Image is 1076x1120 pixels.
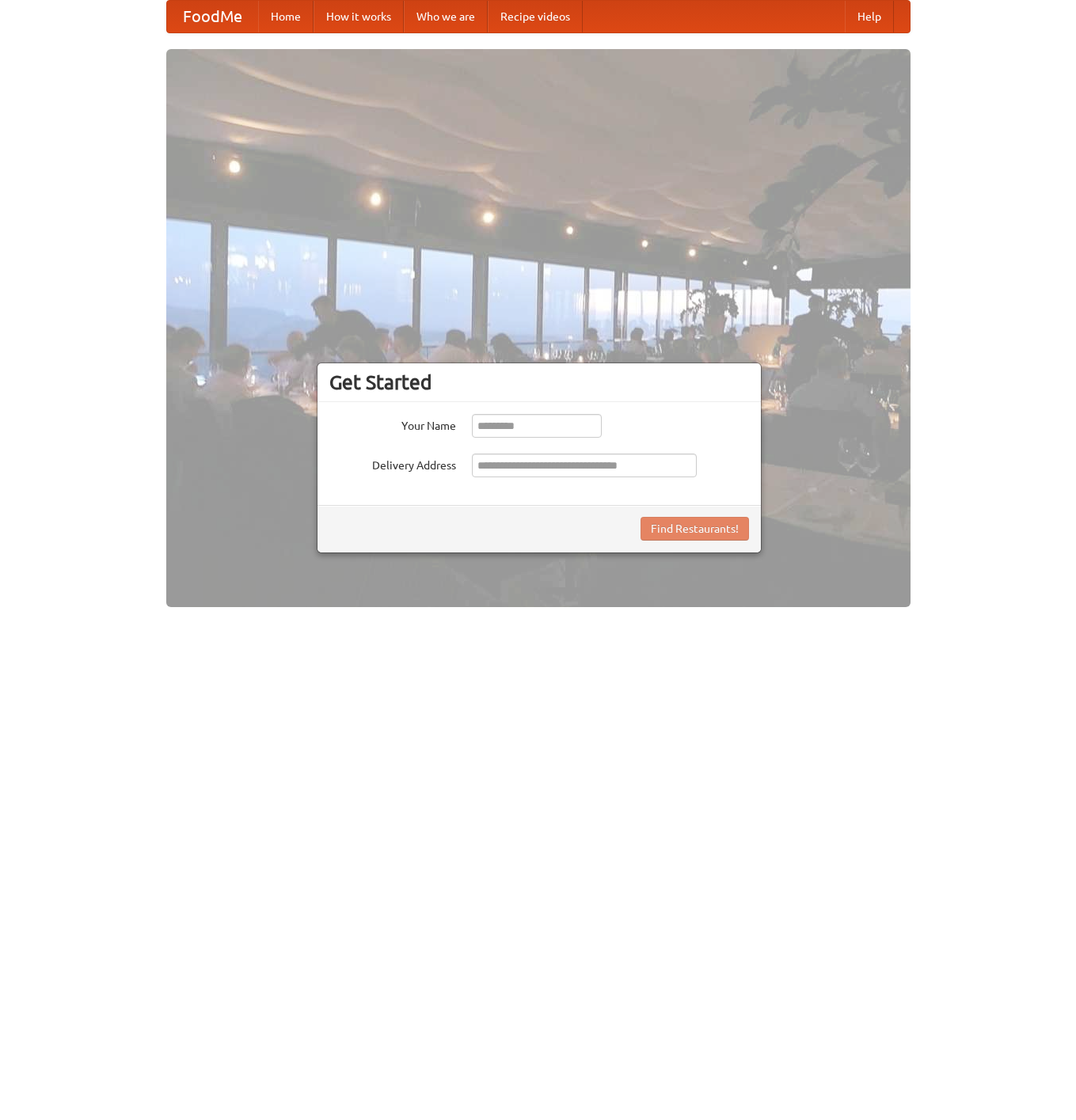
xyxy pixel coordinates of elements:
[329,370,749,394] h3: Get Started
[258,1,314,32] a: Home
[329,414,456,434] label: Your Name
[488,1,583,32] a: Recipe videos
[167,1,258,32] a: FoodMe
[404,1,488,32] a: Who we are
[641,517,749,541] button: Find Restaurants!
[314,1,404,32] a: How it works
[845,1,894,32] a: Help
[329,454,456,473] label: Delivery Address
